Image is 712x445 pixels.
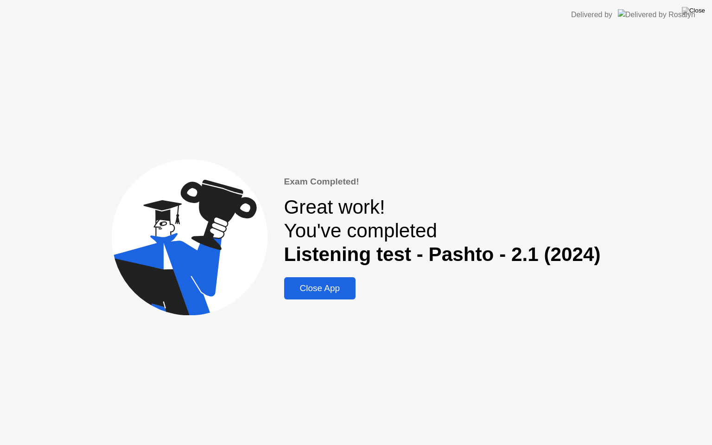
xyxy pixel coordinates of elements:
[284,277,356,299] button: Close App
[284,243,601,265] b: Listening test - Pashto - 2.1 (2024)
[284,196,601,266] div: Great work! You've completed
[571,9,612,20] div: Delivered by
[682,7,705,14] img: Close
[618,9,695,20] img: Delivered by Rosalyn
[284,175,601,189] div: Exam Completed!
[287,283,353,293] div: Close App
